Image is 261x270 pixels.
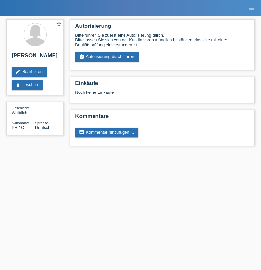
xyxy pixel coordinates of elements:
[75,128,138,137] a: commentKommentar hinzufügen ...
[75,52,139,62] a: assignment_turned_inAutorisierung durchführen
[12,52,58,62] h2: [PERSON_NAME]
[12,106,29,110] span: Geschlecht
[75,80,249,90] h2: Einkäufe
[75,23,249,33] h2: Autorisierung
[12,67,47,77] a: editBearbeiten
[12,80,43,90] a: deleteLöschen
[75,33,249,47] div: Bitte führen Sie zuerst eine Autorisierung durch. Bitte lassen Sie sich von der Kundin vorab münd...
[245,6,258,10] a: menu
[15,69,21,74] i: edit
[12,105,35,115] div: Weiblich
[56,21,62,27] i: star_border
[35,121,48,125] span: Sprache
[15,82,21,87] i: delete
[56,21,62,28] a: star_border
[75,90,249,100] div: Noch keine Einkäufe
[79,130,84,135] i: comment
[79,54,84,59] i: assignment_turned_in
[35,125,51,130] span: Deutsch
[75,113,249,123] h2: Kommentare
[12,125,24,130] span: Philippinen / C / 13.11.2020
[248,5,255,12] i: menu
[12,121,29,125] span: Nationalität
